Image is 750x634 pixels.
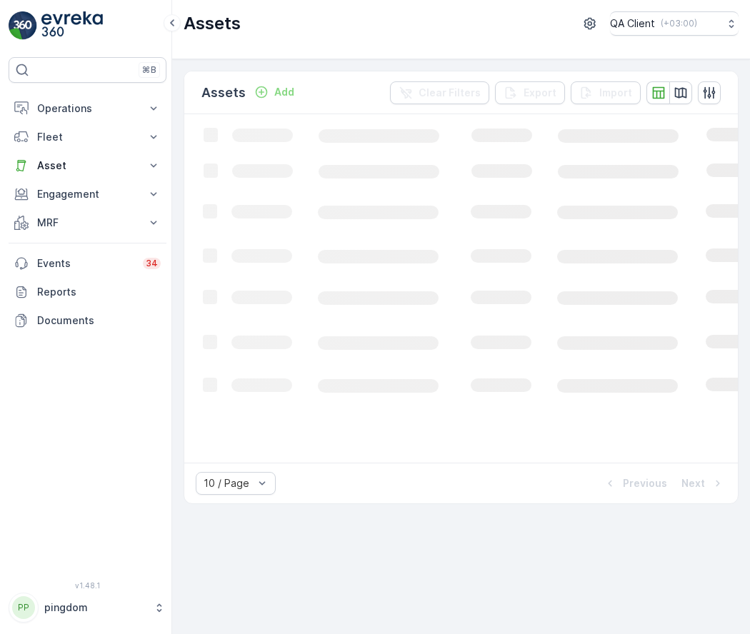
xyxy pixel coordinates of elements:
button: Next [680,475,726,492]
p: Fleet [37,130,138,144]
a: Reports [9,278,166,306]
button: Asset [9,151,166,180]
p: Previous [623,476,667,490]
button: QA Client(+03:00) [610,11,739,36]
div: PP [12,596,35,619]
p: Documents [37,313,161,328]
a: Documents [9,306,166,335]
p: Clear Filters [419,86,481,100]
img: logo_light-DOdMpM7g.png [41,11,103,40]
img: logo [9,11,37,40]
p: pingdom [44,600,146,615]
button: Export [495,81,565,104]
p: Operations [37,101,138,116]
p: Asset [37,158,138,173]
button: Import [571,81,641,104]
p: Reports [37,285,161,299]
span: v 1.48.1 [9,581,166,590]
p: Events [37,256,134,271]
p: Add [274,85,294,99]
p: Next [681,476,705,490]
button: Previous [601,475,669,492]
button: Operations [9,94,166,123]
p: MRF [37,216,138,230]
button: Clear Filters [390,81,489,104]
p: Import [599,86,632,100]
p: Engagement [37,187,138,201]
p: QA Client [610,16,655,31]
a: Events34 [9,249,166,278]
button: PPpingdom [9,593,166,623]
p: 34 [146,258,158,269]
button: MRF [9,208,166,237]
button: Fleet [9,123,166,151]
p: Assets [184,12,241,35]
button: Engagement [9,180,166,208]
p: ⌘B [142,64,156,76]
p: Export [524,86,556,100]
p: ( +03:00 ) [661,18,697,29]
p: Assets [201,83,246,103]
button: Add [249,84,300,101]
